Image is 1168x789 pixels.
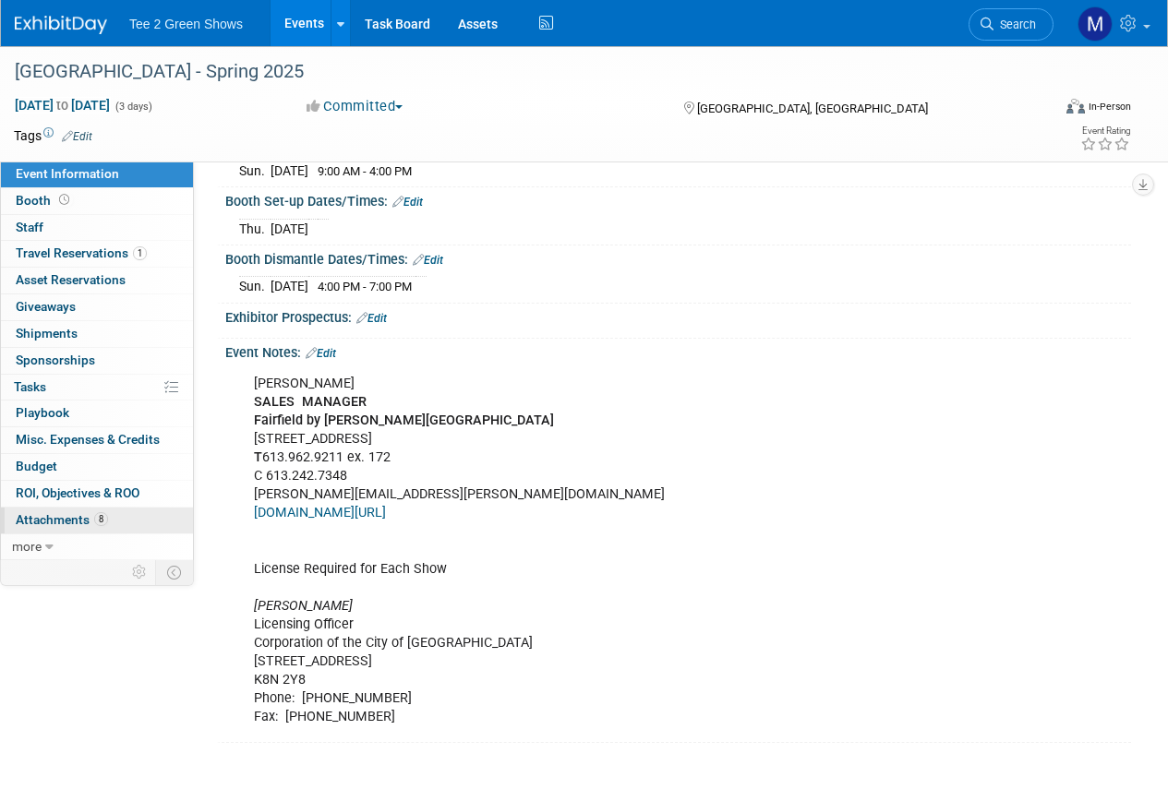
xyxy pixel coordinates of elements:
[1,268,193,293] a: Asset Reservations
[392,196,423,209] a: Edit
[225,304,1131,328] div: Exhibitor Prospectus:
[1,348,193,374] a: Sponsorships
[16,459,57,473] span: Budget
[62,130,92,143] a: Edit
[14,97,111,114] span: [DATE] [DATE]
[1,215,193,241] a: Staff
[1,161,193,187] a: Event Information
[239,219,271,238] td: Thu.
[156,560,194,584] td: Toggle Event Tabs
[271,219,308,238] td: [DATE]
[16,432,160,447] span: Misc. Expenses & Credits
[1,294,193,320] a: Giveaways
[1066,99,1085,114] img: Format-Inperson.png
[54,98,71,113] span: to
[306,347,336,360] a: Edit
[697,102,928,115] span: [GEOGRAPHIC_DATA], [GEOGRAPHIC_DATA]
[15,16,107,34] img: ExhibitDay
[239,161,271,180] td: Sun.
[225,339,1131,363] div: Event Notes:
[16,326,78,341] span: Shipments
[318,280,412,293] span: 4:00 PM - 7:00 PM
[1,188,193,214] a: Booth
[1,427,193,453] a: Misc. Expenses & Credits
[129,17,243,31] span: Tee 2 Green Shows
[1,481,193,507] a: ROI, Objectives & ROO
[124,560,156,584] td: Personalize Event Tab Strip
[1,375,193,400] a: Tasks
[254,394,367,410] b: SALES MANAGER
[225,187,1131,211] div: Booth Set-up Dates/Times:
[225,245,1131,269] div: Booth Dismantle Dates/Times:
[1,508,193,533] a: Attachments8
[16,220,43,234] span: Staff
[356,312,387,325] a: Edit
[254,505,386,520] a: [DOMAIN_NAME][URL]
[8,55,1036,89] div: [GEOGRAPHIC_DATA] - Spring 2025
[969,8,1054,41] a: Search
[1080,126,1130,136] div: Event Rating
[318,164,412,178] span: 9:00 AM - 4:00 PM
[254,598,353,614] i: [PERSON_NAME]
[94,512,108,526] span: 8
[239,277,271,296] td: Sun.
[16,193,73,208] span: Booth
[55,193,73,207] span: Booth not reserved yet
[16,166,119,181] span: Event Information
[271,277,308,296] td: [DATE]
[16,245,147,260] span: Travel Reservations
[1,454,193,480] a: Budget
[12,539,42,554] span: more
[16,272,126,287] span: Asset Reservations
[300,97,410,116] button: Committed
[1078,6,1113,42] img: Michael Kruger
[1,534,193,560] a: more
[254,449,262,465] b: T
[271,161,308,180] td: [DATE]
[1,321,193,347] a: Shipments
[16,405,69,420] span: Playbook
[16,512,108,527] span: Attachments
[16,353,95,367] span: Sponsorships
[254,412,554,428] b: Fairfield by [PERSON_NAME][GEOGRAPHIC_DATA]
[133,246,147,260] span: 1
[16,299,76,314] span: Giveaways
[1088,100,1131,114] div: In-Person
[1,241,193,267] a: Travel Reservations1
[993,18,1036,31] span: Search
[413,254,443,267] a: Edit
[968,96,1131,124] div: Event Format
[16,485,139,500] span: ROI, Objectives & ROO
[14,379,46,394] span: Tasks
[1,400,193,426] a: Playbook
[114,101,152,113] span: (3 days)
[14,126,92,145] td: Tags
[241,365,952,735] div: [PERSON_NAME] [STREET_ADDRESS] 613.962.9211 ex. 172 C 613.242.7348 [PERSON_NAME][EMAIL_ADDRESS][P...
